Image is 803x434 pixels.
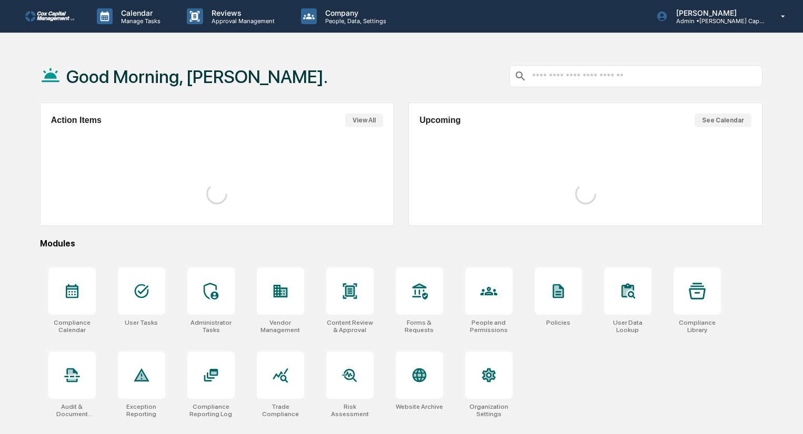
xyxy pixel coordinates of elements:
[419,116,460,125] h2: Upcoming
[257,403,304,418] div: Trade Compliance
[40,239,762,249] div: Modules
[604,319,651,334] div: User Data Lookup
[113,8,166,17] p: Calendar
[203,8,280,17] p: Reviews
[51,116,102,125] h2: Action Items
[187,319,235,334] div: Administrator Tasks
[113,17,166,25] p: Manage Tasks
[668,17,766,25] p: Admin • [PERSON_NAME] Capital
[326,403,374,418] div: Risk Assessment
[396,403,443,410] div: Website Archive
[257,319,304,334] div: Vendor Management
[203,17,280,25] p: Approval Management
[317,8,392,17] p: Company
[125,319,158,326] div: User Tasks
[465,319,513,334] div: People and Permissions
[326,319,374,334] div: Content Review & Approval
[695,113,751,127] button: See Calendar
[66,66,328,87] h1: Good Morning, [PERSON_NAME].
[25,11,76,22] img: logo
[674,319,721,334] div: Compliance Library
[345,113,383,127] button: View All
[317,17,392,25] p: People, Data, Settings
[546,319,570,326] div: Policies
[187,403,235,418] div: Compliance Reporting Log
[48,403,96,418] div: Audit & Document Logs
[48,319,96,334] div: Compliance Calendar
[396,319,443,334] div: Forms & Requests
[668,8,766,17] p: [PERSON_NAME]
[118,403,165,418] div: Exception Reporting
[465,403,513,418] div: Organization Settings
